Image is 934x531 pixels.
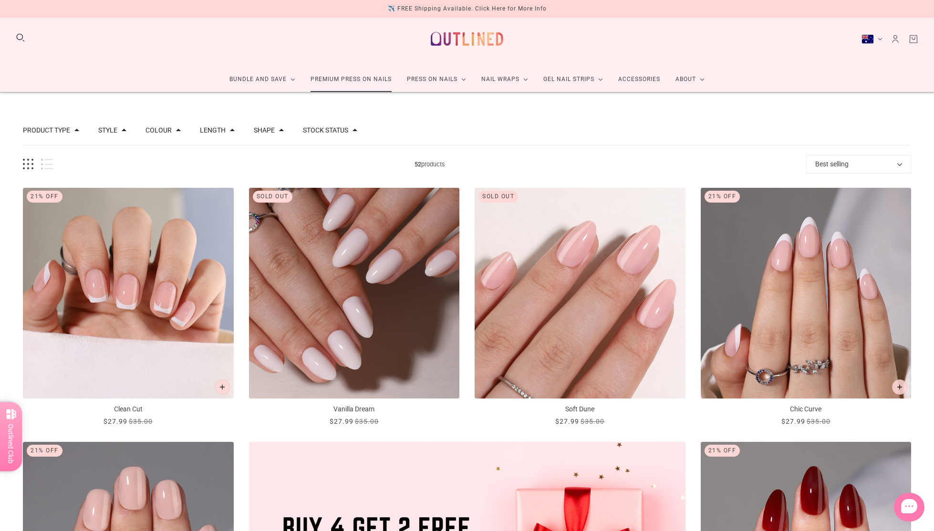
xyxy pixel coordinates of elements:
a: Outlined [425,19,509,59]
div: 21% Off [27,445,62,457]
button: Filter by Style [98,127,117,133]
a: Gel Nail Strips [536,67,611,92]
a: Chic Curve [701,188,912,427]
a: Nail Wraps [474,67,536,92]
button: Filter by Stock status [303,127,348,133]
span: $27.99 [104,418,127,425]
button: Australia [861,34,882,44]
div: 21% Off [705,191,740,203]
button: Best selling [806,155,911,174]
div: 21% Off [705,445,740,457]
p: Clean Cut [23,404,234,414]
a: Clean Cut [23,188,234,427]
button: Filter by Shape [254,127,275,133]
button: Grid view [23,159,33,170]
button: Add to cart [892,379,907,395]
a: Account [890,34,901,44]
span: $35.00 [355,418,379,425]
a: Vanilla Dream [249,188,460,427]
b: 52 [415,161,421,168]
a: Press On Nails [399,67,474,92]
button: List view [41,159,53,170]
button: Add to cart [215,379,230,395]
span: $35.00 [807,418,830,425]
span: $27.99 [330,418,353,425]
span: $35.00 [129,418,153,425]
button: Filter by Colour [145,127,172,133]
p: Soft Dune [475,404,685,414]
div: Sold out [478,191,518,203]
a: Accessories [611,67,668,92]
div: ✈️ FREE Shipping Available. Click Here for More Info [388,4,547,14]
button: Filter by Product type [23,127,70,133]
span: $27.99 [555,418,579,425]
a: Bundle and Save [222,67,303,92]
button: Search [15,32,26,43]
div: 21% Off [27,191,62,203]
a: Soft Dune [475,188,685,427]
p: Chic Curve [701,404,912,414]
span: $27.99 [781,418,805,425]
a: About [668,67,712,92]
p: Vanilla Dream [249,404,460,414]
span: $35.00 [581,418,604,425]
div: Sold out [253,191,292,203]
span: products [53,159,806,169]
button: Filter by Length [200,127,226,133]
a: Premium Press On Nails [303,67,399,92]
a: Cart [908,34,919,44]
